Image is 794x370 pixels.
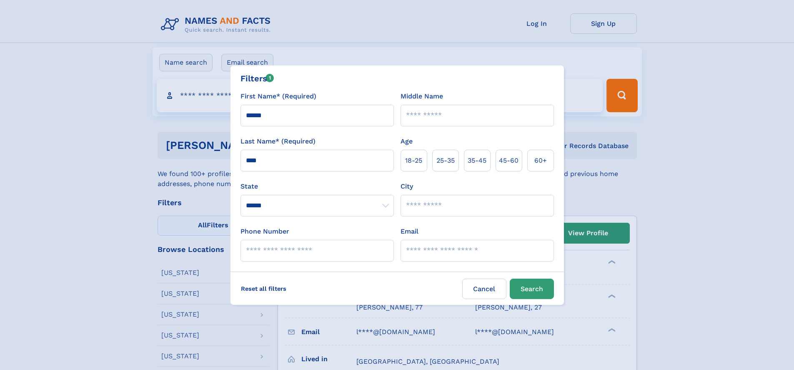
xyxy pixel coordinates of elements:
[401,91,443,101] label: Middle Name
[405,156,422,166] span: 18‑25
[401,227,418,237] label: Email
[510,279,554,299] button: Search
[240,91,316,101] label: First Name* (Required)
[468,156,486,166] span: 35‑45
[240,227,289,237] label: Phone Number
[401,181,413,191] label: City
[534,156,547,166] span: 60+
[240,72,274,85] div: Filters
[499,156,518,166] span: 45‑60
[240,181,394,191] label: State
[401,136,413,146] label: Age
[462,279,506,299] label: Cancel
[436,156,455,166] span: 25‑35
[235,279,292,299] label: Reset all filters
[240,136,316,146] label: Last Name* (Required)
